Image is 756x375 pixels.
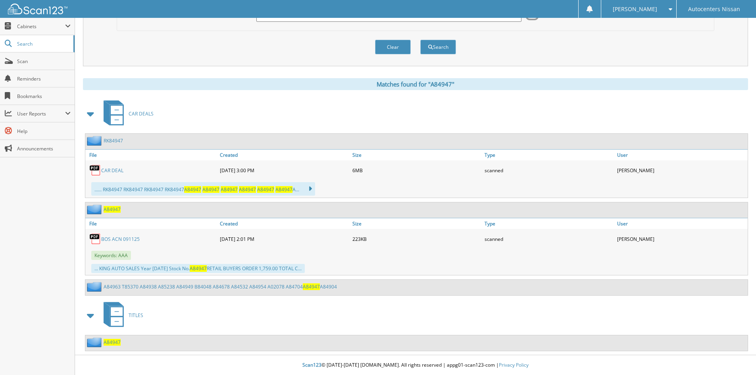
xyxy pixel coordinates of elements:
span: Autocenters Nissan [688,7,740,12]
div: ... KING AUTO SALES Year [DATE] Stock No. RETAIL BUYERS ORDER 1,759.00 TOTAL C... [91,264,305,273]
a: RK84947 [104,137,123,144]
a: BOS ACN 091125 [101,236,140,242]
span: User Reports [17,110,65,117]
img: PDF.png [89,164,101,176]
a: User [615,150,748,160]
div: [DATE] 2:01 PM [218,231,350,247]
div: [PERSON_NAME] [615,162,748,178]
span: Cabinets [17,23,65,30]
div: [PERSON_NAME] [615,231,748,247]
a: Type [483,150,615,160]
span: A84947 [202,186,219,193]
a: A84947 [104,339,121,346]
a: Size [350,218,483,229]
div: ...... RK84947 RK84947 RK84947 RK84947 A... [91,182,315,196]
span: A84947 [190,265,207,272]
span: Scan [17,58,71,65]
span: Scan123 [302,362,321,368]
div: 6MB [350,162,483,178]
div: scanned [483,162,615,178]
a: A84947 [104,206,121,213]
a: Created [218,218,350,229]
a: TITLES [99,300,143,331]
span: CAR DEALS [129,110,154,117]
span: Help [17,128,71,135]
span: TITLES [129,312,143,319]
img: PDF.png [89,233,101,245]
span: [PERSON_NAME] [613,7,657,12]
a: Created [218,150,350,160]
span: A84947 [257,186,274,193]
div: scanned [483,231,615,247]
a: A84963 T85370 A84938 A85238 A84949 B84048 A84678 A84532 A84954 A02078 A84704A84947A84904 [104,283,337,290]
a: CAR DEALS [99,98,154,129]
iframe: Chat Widget [716,337,756,375]
button: Search [420,40,456,54]
div: Matches found for "A84947" [83,78,748,90]
a: File [85,150,218,160]
span: A84947 [275,186,292,193]
span: Announcements [17,145,71,152]
img: folder2.png [87,282,104,292]
img: scan123-logo-white.svg [8,4,67,14]
a: User [615,218,748,229]
span: Bookmarks [17,93,71,100]
a: Size [350,150,483,160]
div: [DATE] 3:00 PM [218,162,350,178]
span: Search [17,40,69,47]
img: folder2.png [87,136,104,146]
div: © [DATE]-[DATE] [DOMAIN_NAME]. All rights reserved | appg01-scan123-com | [75,356,756,375]
span: A84947 [221,186,238,193]
span: Reminders [17,75,71,82]
span: A84947 [303,283,320,290]
a: Type [483,218,615,229]
span: A84947 [184,186,201,193]
div: 223KB [350,231,483,247]
a: CAR DEAL [101,167,123,174]
button: Clear [375,40,411,54]
img: folder2.png [87,204,104,214]
span: Keywords: AAA [91,251,131,260]
span: A84947 [239,186,256,193]
a: Privacy Policy [499,362,529,368]
a: File [85,218,218,229]
img: folder2.png [87,337,104,347]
